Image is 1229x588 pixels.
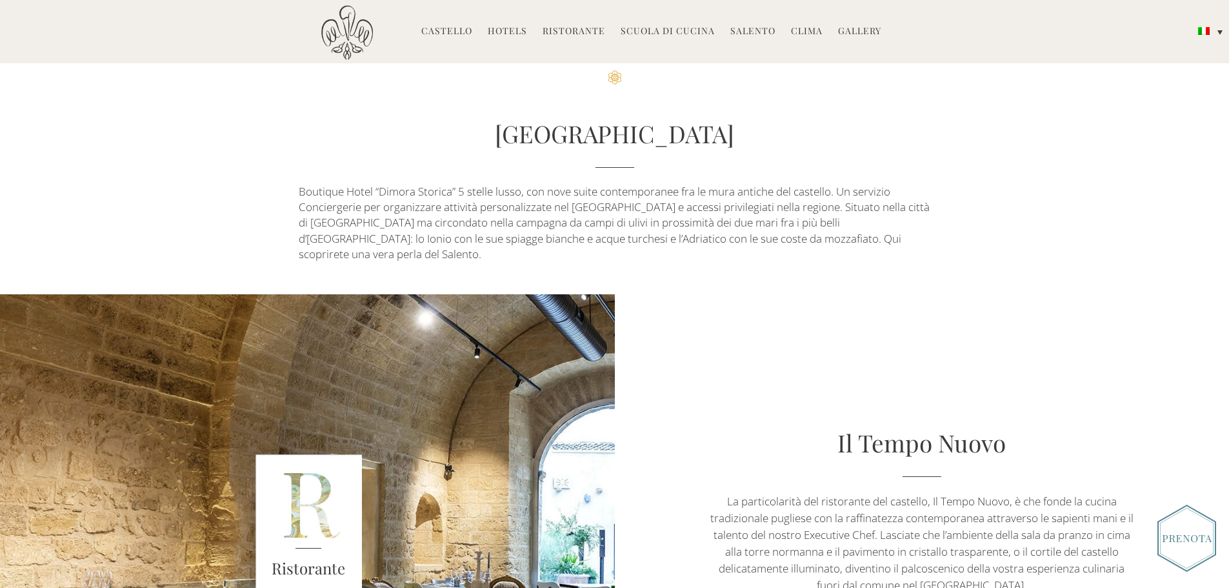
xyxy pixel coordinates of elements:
h3: Ristorante [255,557,363,580]
a: Il Tempo Nuovo [837,427,1006,458]
a: Salento [730,25,775,39]
img: Book_Button_Italian.png [1157,505,1216,572]
a: Hotels [488,25,527,39]
img: Italiano [1198,27,1210,35]
a: Ristorante [543,25,605,39]
a: Clima [791,25,823,39]
a: Gallery [838,25,881,39]
a: Castello [421,25,472,39]
a: Scuola di Cucina [621,25,715,39]
p: Boutique Hotel “Dimora Storica” 5 stelle lusso, con nove suite contemporanee fra le mura antiche ... [299,184,931,262]
img: Castello di Ugento [321,5,373,60]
